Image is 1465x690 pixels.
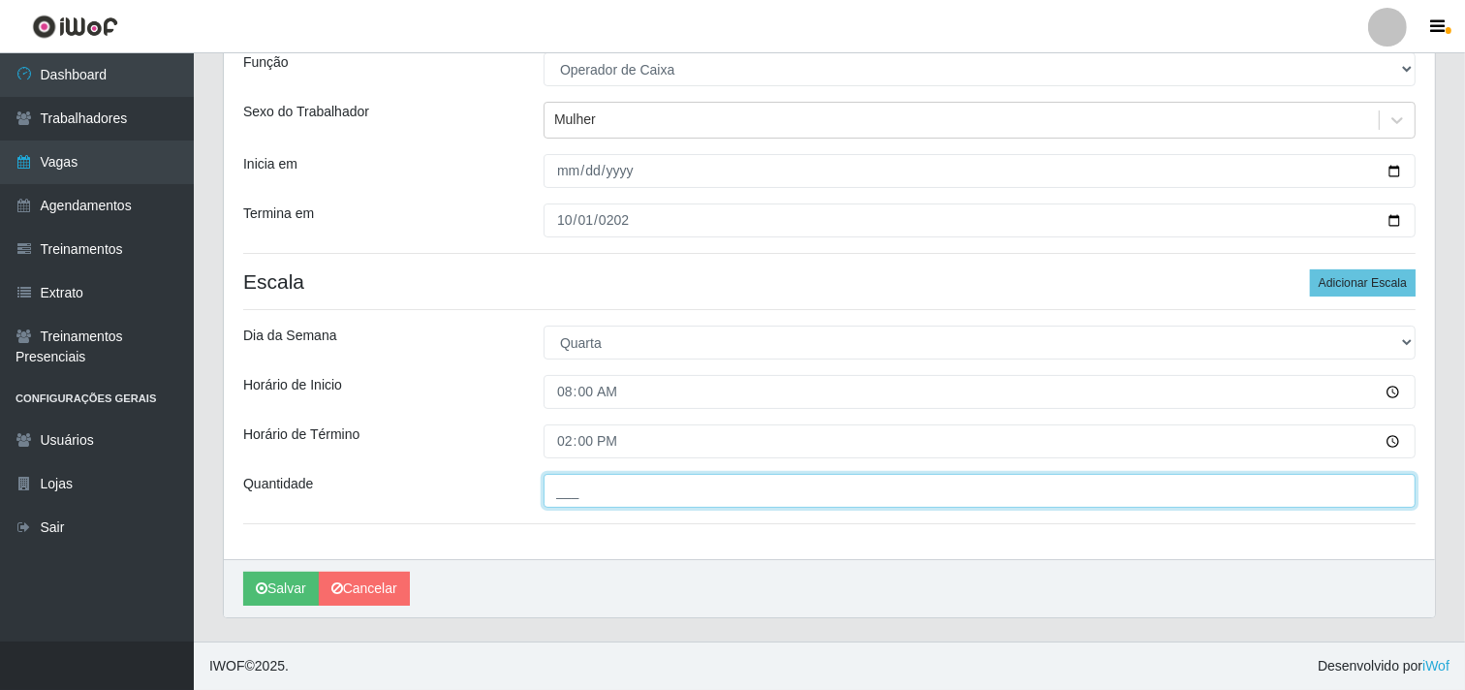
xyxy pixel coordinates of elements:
div: Mulher [554,110,596,131]
input: 00/00/0000 [544,204,1416,237]
a: iWof [1422,658,1449,674]
input: 00/00/0000 [544,154,1416,188]
input: 00:00 [544,424,1416,458]
img: CoreUI Logo [32,15,118,39]
label: Termina em [243,204,314,224]
span: © 2025 . [209,656,289,676]
label: Dia da Semana [243,326,337,346]
label: Função [243,52,289,73]
a: Cancelar [319,572,410,606]
span: IWOF [209,658,245,674]
h4: Escala [243,269,1416,294]
label: Quantidade [243,474,313,494]
button: Salvar [243,572,319,606]
label: Horário de Término [243,424,359,445]
button: Adicionar Escala [1310,269,1416,297]
label: Horário de Inicio [243,375,342,395]
label: Sexo do Trabalhador [243,102,369,122]
span: Desenvolvido por [1318,656,1449,676]
input: 00:00 [544,375,1416,409]
input: Informe a quantidade... [544,474,1416,508]
label: Inicia em [243,154,297,174]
